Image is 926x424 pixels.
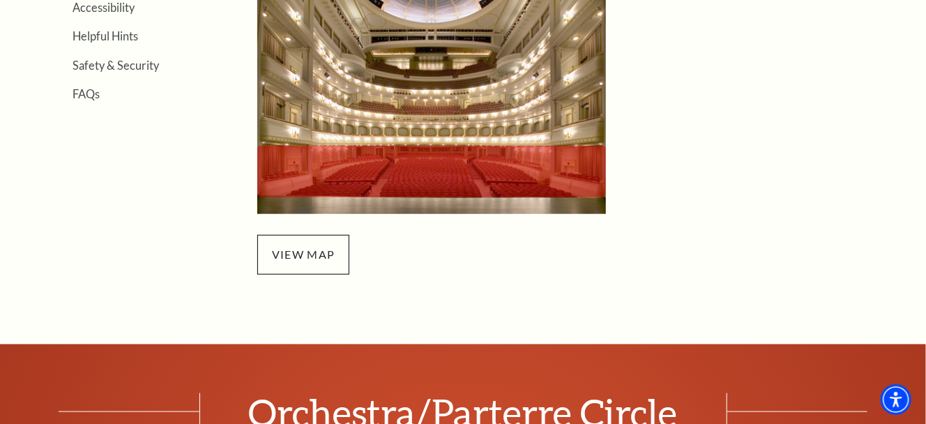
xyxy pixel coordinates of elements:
[881,384,911,415] div: Accessibility Menu
[257,235,349,274] span: view map
[257,245,349,262] a: view map - open in a new tab
[73,1,135,14] a: Accessibility
[73,29,138,43] a: Helpful Hints
[257,95,606,111] a: Orchestra/Parterre Circle Seating Map - open in a new tab
[73,87,100,100] a: FAQs
[73,59,159,72] a: Safety & Security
